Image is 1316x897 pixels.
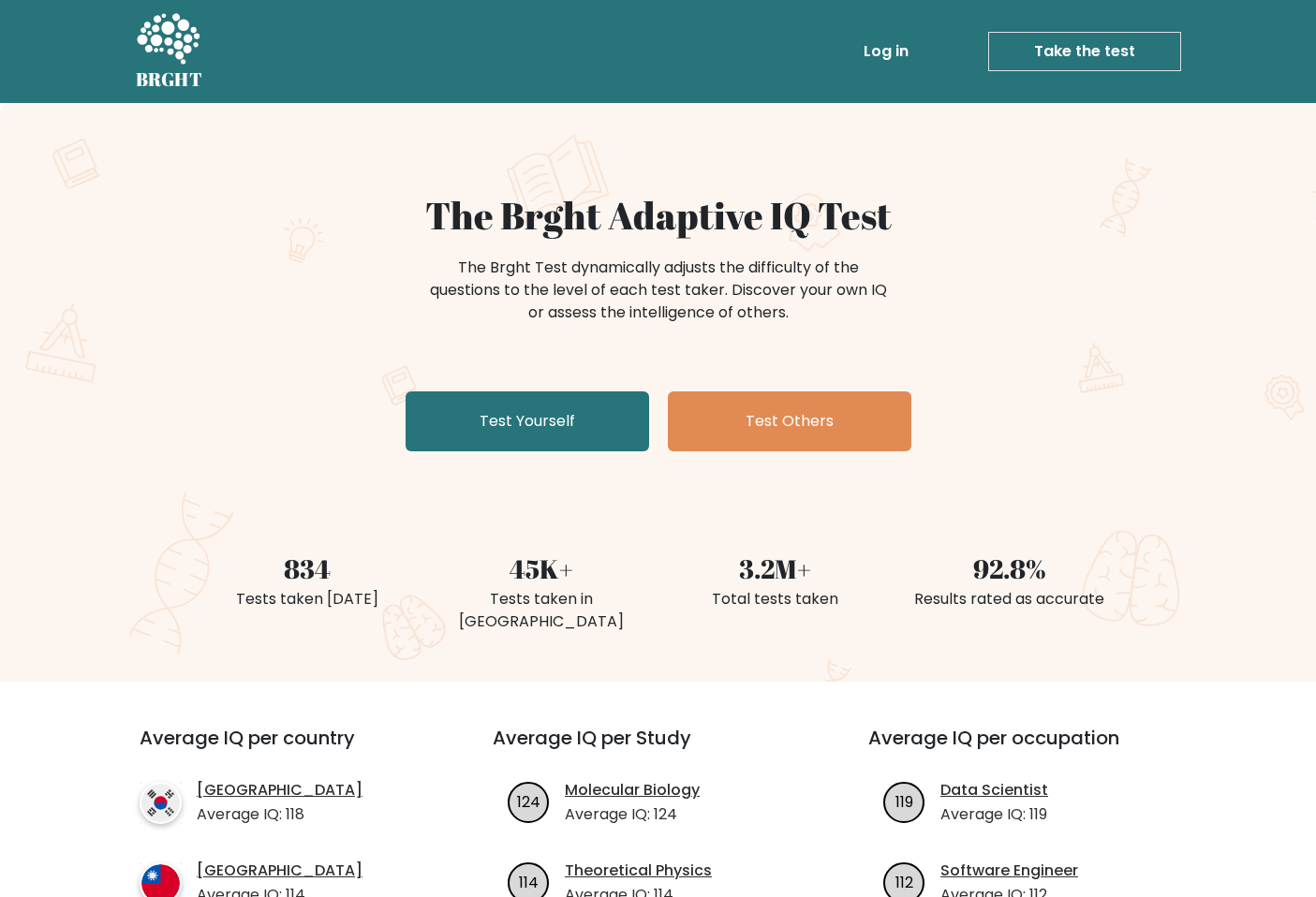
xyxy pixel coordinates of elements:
[406,391,649,451] a: Test Yourself
[565,779,700,801] a: Molecular Biology
[140,727,425,772] h3: Average IQ per country
[197,860,362,882] a: [GEOGRAPHIC_DATA]
[201,588,413,610] div: Tests taken [DATE]
[868,727,1199,772] h3: Average IQ per occupation
[856,33,916,70] a: Log in
[197,779,362,801] a: [GEOGRAPHIC_DATA]
[436,549,647,588] div: 45K+
[670,588,881,610] div: Total tests taken
[940,779,1048,801] a: Data Scientist
[136,7,203,96] a: BRGHT
[197,803,362,826] p: Average IQ: 118
[668,391,911,451] a: Test Others
[201,549,413,588] div: 834
[436,588,647,633] div: Tests taken in [GEOGRAPHIC_DATA]
[670,549,881,588] div: 3.2M+
[424,257,893,324] div: The Brght Test dynamically adjusts the difficulty of the questions to the level of each test take...
[519,871,539,892] text: 114
[136,68,203,91] h5: BRGHT
[565,860,712,882] a: Theoretical Physics
[940,860,1078,882] a: Software Engineer
[904,549,1116,588] div: 92.8%
[140,782,182,824] img: country
[565,803,700,826] p: Average IQ: 124
[517,790,540,812] text: 124
[895,790,913,812] text: 119
[895,871,913,892] text: 112
[904,588,1116,610] div: Results rated as accurate
[493,727,823,772] h3: Average IQ per Study
[201,193,1116,238] h1: The Brght Adaptive IQ Test
[940,803,1048,826] p: Average IQ: 119
[988,32,1181,71] a: Take the test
